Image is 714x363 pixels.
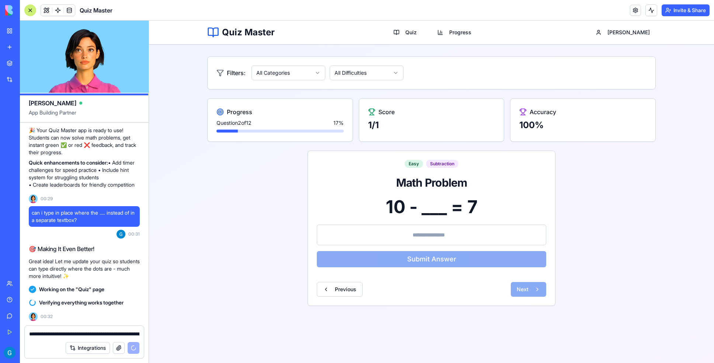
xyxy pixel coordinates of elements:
span: Quiz [256,8,268,15]
span: 00:32 [41,314,53,320]
span: Verifying everything works together [39,299,124,306]
span: Filters: [78,48,97,57]
div: 100 % [370,99,498,110]
button: Integrations [66,342,110,354]
span: can i type in place where the ..... instead of in a separate textbox? [32,209,137,224]
span: Quiz Master [80,6,112,15]
button: Quiz [239,4,274,19]
span: Working on the "Quiz" page [39,286,104,293]
div: 10 - ___ = 7 [168,177,397,195]
span: 00:31 [128,231,140,237]
h2: 🎯 Making It Even Better! [29,244,140,253]
img: ACg8ocLdrcF0lzsZlbUAEgZUTGbljaJKdolhsXEdJ1rfc2aFvcxHQQ=s96-c [117,230,125,239]
img: Ella_00000_wcx2te.png [29,194,38,203]
span: Score [229,87,246,96]
p: 🎉 Your Quiz Master app is ready to use! Students can now solve math problems, get instant green ✅... [29,127,140,156]
button: Invite & Share [662,4,710,16]
span: [PERSON_NAME] [29,99,76,108]
div: Easy [256,139,274,147]
span: App Building Partner [29,109,140,122]
p: Great idea! Let me update your quiz so students can type directly where the dots are - much more ... [29,258,140,280]
h1: Quiz Master [73,6,126,18]
p: • Add timer challenges for speed practice • Include hint system for struggling students • Create ... [29,159,140,188]
span: Progress [78,87,103,96]
span: [PERSON_NAME] [458,8,501,15]
div: 1 / 1 [219,99,346,110]
button: [PERSON_NAME] [441,4,507,19]
span: 17 % [184,99,195,106]
span: Accuracy [381,87,407,96]
span: Previous [186,265,207,272]
div: Math Problem [168,155,397,169]
strong: Quick enhancements to consider: [29,159,108,166]
img: ACg8ocLdrcF0lzsZlbUAEgZUTGbljaJKdolhsXEdJ1rfc2aFvcxHQQ=s96-c [4,347,15,359]
span: Progress [300,8,322,15]
span: 00:29 [41,196,53,202]
div: Subtraction [277,139,309,147]
button: Progress [283,4,328,19]
img: logo [5,5,51,15]
img: Ella_00000_wcx2te.png [29,312,38,321]
span: Question 2 of 12 [67,99,103,106]
button: Previous [168,261,214,276]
